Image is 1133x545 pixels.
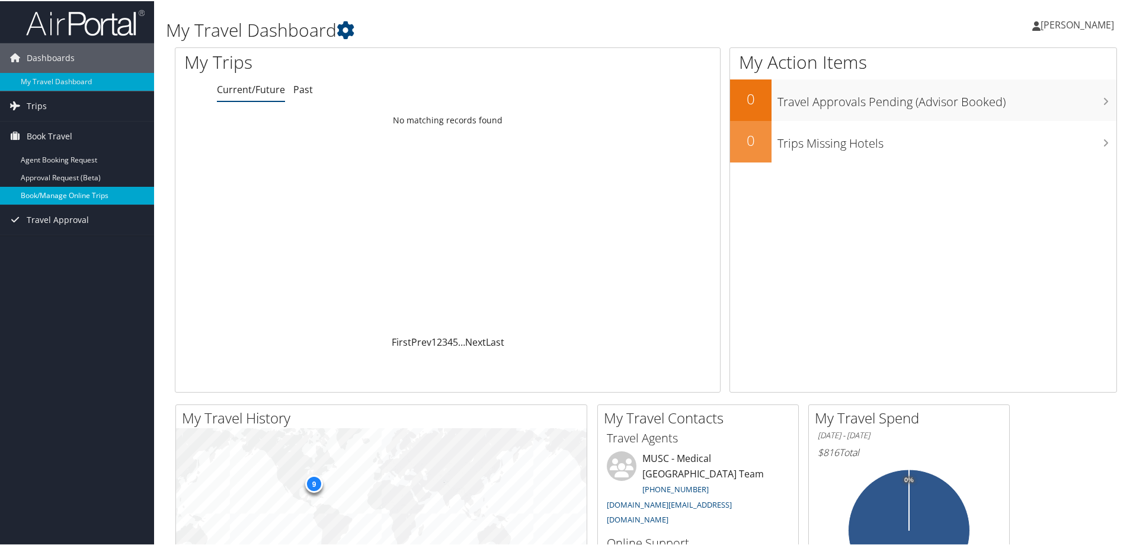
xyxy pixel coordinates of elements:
a: 2 [437,334,442,348]
a: Past [293,82,313,95]
a: [PHONE_NUMBER] [642,483,709,493]
div: 9 [305,474,323,492]
span: Travel Approval [27,204,89,234]
h1: My Travel Dashboard [166,17,806,42]
a: 3 [442,334,447,348]
li: MUSC - Medical [GEOGRAPHIC_DATA] Team [601,450,795,529]
td: No matching records found [175,109,720,130]
span: [PERSON_NAME] [1041,17,1114,30]
h6: Total [818,445,1000,458]
h1: My Action Items [730,49,1116,74]
a: Next [465,334,486,348]
span: $816 [818,445,839,458]
a: [DOMAIN_NAME][EMAIL_ADDRESS][DOMAIN_NAME] [607,498,732,524]
h2: 0 [730,88,772,108]
a: 4 [447,334,453,348]
h2: My Travel Contacts [604,407,798,427]
h2: 0 [730,129,772,149]
span: Dashboards [27,42,75,72]
span: Book Travel [27,120,72,150]
a: 0Trips Missing Hotels [730,120,1116,161]
a: 0Travel Approvals Pending (Advisor Booked) [730,78,1116,120]
a: First [392,334,411,348]
a: 1 [431,334,437,348]
tspan: 0% [904,476,914,483]
h1: My Trips [184,49,484,74]
a: 5 [453,334,458,348]
h2: My Travel Spend [815,407,1009,427]
span: Trips [27,90,47,120]
a: Last [486,334,504,348]
a: [PERSON_NAME] [1032,6,1126,42]
span: … [458,334,465,348]
h3: Travel Approvals Pending (Advisor Booked) [777,87,1116,109]
a: Current/Future [217,82,285,95]
img: airportal-logo.png [26,8,145,36]
h3: Travel Agents [607,429,789,445]
h2: My Travel History [182,407,587,427]
h3: Trips Missing Hotels [777,128,1116,151]
a: Prev [411,334,431,348]
h6: [DATE] - [DATE] [818,429,1000,440]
